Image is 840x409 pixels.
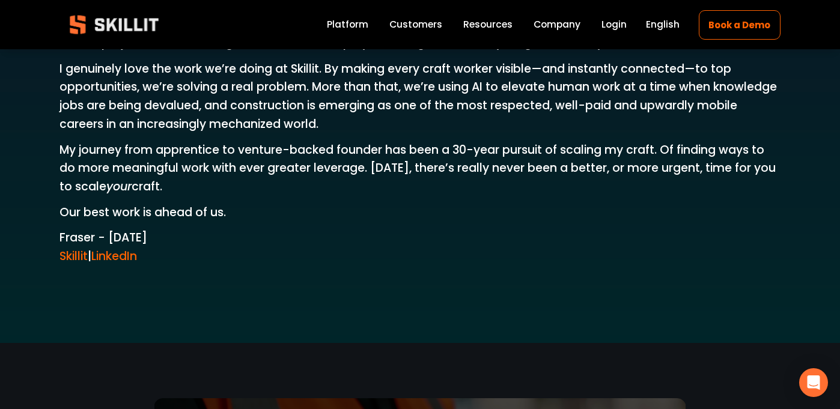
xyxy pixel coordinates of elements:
span: Our best work is ahead of us. [59,204,226,220]
a: Book a Demo [699,10,781,40]
p: Fraser - [DATE] | [59,229,781,265]
a: Company [534,17,580,33]
p: I genuinely love the work we’re doing at Skillit. By making every craft worker visible—and instan... [59,60,781,134]
a: Skillit [59,248,88,264]
a: LinkedIn [91,248,137,264]
a: Platform [327,17,368,33]
a: Login [601,17,627,33]
a: folder dropdown [463,17,513,33]
a: Customers [389,17,442,33]
div: language picker [646,17,680,33]
img: Skillit [59,7,169,43]
span: English [646,17,680,31]
p: My journey from apprentice to venture-backed founder has been a 30-year pursuit of scaling my cra... [59,141,781,196]
span: Resources [463,17,513,31]
em: your [106,178,132,195]
div: Open Intercom Messenger [799,368,828,397]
